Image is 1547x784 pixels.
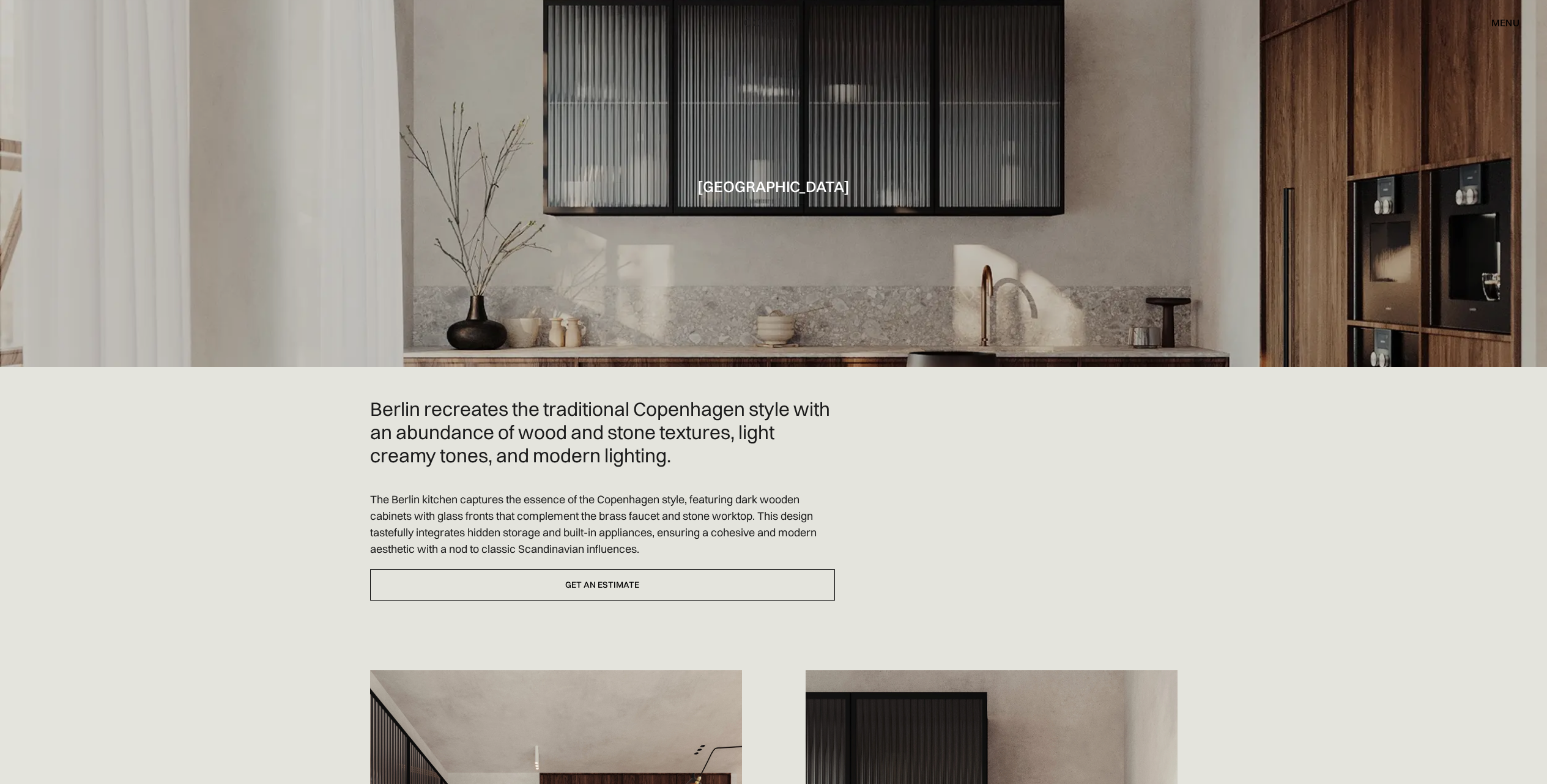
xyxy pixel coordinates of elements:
p: The Berlin kitchen captures the essence of the Copenhagen style, featuring dark wooden cabinets w... [370,491,835,557]
h1: [GEOGRAPHIC_DATA] [697,178,850,194]
div: menu [1491,18,1519,28]
div: menu [1479,12,1519,33]
a: Get an estimate [370,569,835,601]
a: home [714,15,832,31]
h2: Berlin recreates the traditional Copenhagen style with an abundance of wood and stone textures, l... [370,398,835,467]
